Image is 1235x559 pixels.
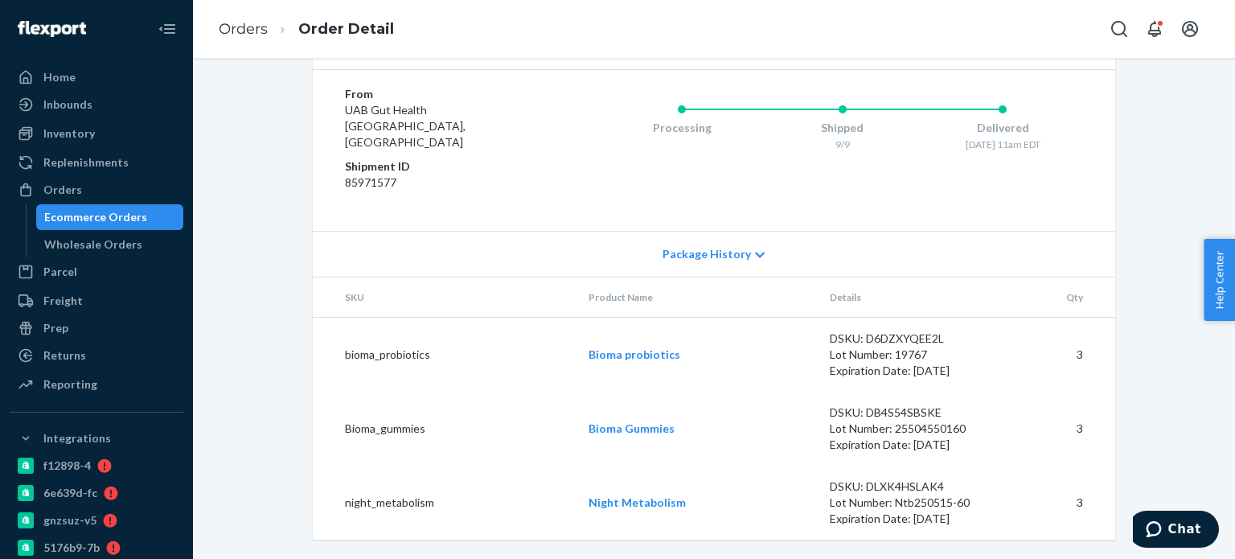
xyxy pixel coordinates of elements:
[994,318,1115,393] td: 3
[10,259,183,285] a: Parcel
[36,204,184,230] a: Ecommerce Orders
[576,277,817,318] th: Product Name
[313,466,576,540] td: night_metabolism
[298,20,394,38] a: Order Detail
[1103,13,1135,45] button: Open Search Box
[345,158,537,175] dt: Shipment ID
[1174,13,1206,45] button: Open account menu
[43,182,82,198] div: Orders
[10,453,183,479] a: f12898-4
[10,288,183,314] a: Freight
[206,6,407,53] ol: breadcrumbs
[43,154,129,171] div: Replenishments
[589,347,680,361] a: Bioma probiotics
[830,511,981,527] div: Expiration Date: [DATE]
[589,421,675,435] a: Bioma Gummies
[43,320,68,336] div: Prep
[1204,239,1235,321] button: Help Center
[10,343,183,368] a: Returns
[36,232,184,257] a: Wholesale Orders
[762,138,923,151] div: 9/9
[345,103,466,149] span: UAB Gut Health [GEOGRAPHIC_DATA], [GEOGRAPHIC_DATA]
[43,430,111,446] div: Integrations
[10,92,183,117] a: Inbounds
[219,20,268,38] a: Orders
[10,480,183,506] a: 6e639d-fc
[663,246,751,262] span: Package History
[44,236,142,253] div: Wholesale Orders
[43,540,100,556] div: 5176b9-7b
[44,209,147,225] div: Ecommerce Orders
[313,392,576,466] td: Bioma_gummies
[43,293,83,309] div: Freight
[10,425,183,451] button: Integrations
[313,277,576,318] th: SKU
[345,86,537,102] dt: From
[817,277,994,318] th: Details
[43,69,76,85] div: Home
[830,421,981,437] div: Lot Number: 25504550160
[43,458,91,474] div: f12898-4
[830,347,981,363] div: Lot Number: 19767
[830,331,981,347] div: DSKU: D6DZXYQEE2L
[10,150,183,175] a: Replenishments
[43,97,92,113] div: Inbounds
[922,120,1083,136] div: Delivered
[830,495,981,511] div: Lot Number: Ntb250515-60
[830,405,981,421] div: DSKU: DB4S54SBSKE
[10,64,183,90] a: Home
[18,21,86,37] img: Flexport logo
[43,376,97,393] div: Reporting
[10,372,183,397] a: Reporting
[589,495,686,509] a: Night Metabolism
[10,177,183,203] a: Orders
[313,318,576,393] td: bioma_probiotics
[43,347,86,364] div: Returns
[994,466,1115,540] td: 3
[345,175,537,191] dd: 85971577
[762,120,923,136] div: Shipped
[10,315,183,341] a: Prep
[994,277,1115,318] th: Qty
[43,264,77,280] div: Parcel
[994,392,1115,466] td: 3
[43,512,96,528] div: gnzsuz-v5
[151,13,183,45] button: Close Navigation
[10,508,183,533] a: gnzsuz-v5
[922,138,1083,151] div: [DATE] 11am EDT
[830,437,981,453] div: Expiration Date: [DATE]
[830,363,981,379] div: Expiration Date: [DATE]
[43,485,97,501] div: 6e639d-fc
[43,125,95,142] div: Inventory
[601,120,762,136] div: Processing
[1139,13,1171,45] button: Open notifications
[1133,511,1219,551] iframe: Opens a widget where you can chat to one of our agents
[10,121,183,146] a: Inventory
[830,479,981,495] div: DSKU: DLXK4HSLAK4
